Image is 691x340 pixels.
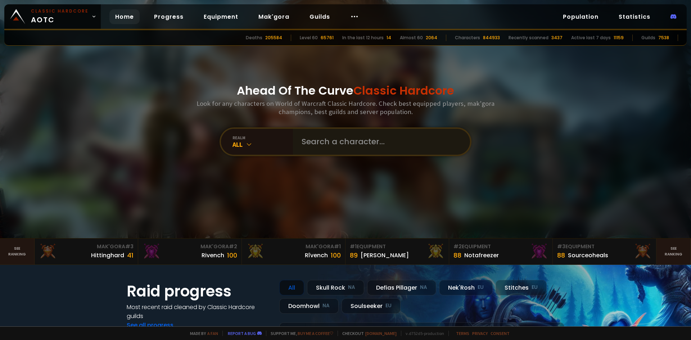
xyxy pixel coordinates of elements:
div: 2064 [426,35,437,41]
span: Support me, [266,331,333,336]
a: Mak'Gora#3Hittinghard41 [35,239,138,264]
div: 844933 [483,35,500,41]
div: Sourceoheals [568,251,608,260]
div: Recently scanned [509,35,548,41]
a: #3Equipment88Sourceoheals [553,239,656,264]
a: Progress [148,9,189,24]
div: Mak'Gora [143,243,237,250]
span: Made by [186,331,218,336]
div: Equipment [453,243,548,250]
span: Classic Hardcore [353,82,454,99]
small: NA [420,284,427,291]
div: In the last 12 hours [342,35,384,41]
div: Skull Rock [307,280,364,295]
span: # 3 [557,243,565,250]
div: 100 [331,250,341,260]
a: Seeranking [656,239,691,264]
a: Consent [491,331,510,336]
div: 11159 [614,35,624,41]
a: Population [557,9,604,24]
small: NA [322,302,330,309]
div: All [279,280,304,295]
a: #2Equipment88Notafreezer [449,239,553,264]
div: Equipment [557,243,652,250]
span: Checkout [338,331,397,336]
div: [PERSON_NAME] [361,251,409,260]
div: 89 [350,250,358,260]
div: All [232,140,293,149]
div: 3437 [551,35,563,41]
div: 100 [227,250,237,260]
a: Terms [456,331,469,336]
a: See all progress [127,321,173,329]
span: # 1 [334,243,341,250]
div: Deaths [246,35,262,41]
span: v. d752d5 - production [401,331,444,336]
small: EU [478,284,484,291]
div: Almost 60 [400,35,423,41]
div: 88 [557,250,565,260]
a: Classic HardcoreAOTC [4,4,101,29]
small: EU [532,284,538,291]
div: Stitches [496,280,547,295]
a: Buy me a coffee [298,331,333,336]
input: Search a character... [297,129,461,155]
a: Guilds [304,9,336,24]
a: #1Equipment89[PERSON_NAME] [345,239,449,264]
span: AOTC [31,8,89,25]
a: a fan [207,331,218,336]
a: Mak'Gora#2Rivench100 [138,239,242,264]
a: Statistics [613,9,656,24]
div: Characters [455,35,480,41]
h1: Raid progress [127,280,271,303]
small: NA [348,284,355,291]
div: realm [232,135,293,140]
div: 65761 [321,35,334,41]
h3: Look for any characters on World of Warcraft Classic Hardcore. Check best equipped players, mak'g... [194,99,497,116]
a: Report a bug [228,331,256,336]
div: Defias Pillager [367,280,436,295]
div: Rivench [202,251,224,260]
a: Mak'Gora#1Rîvench100 [242,239,345,264]
div: Guilds [641,35,655,41]
div: Mak'Gora [39,243,134,250]
div: Doomhowl [279,298,339,314]
div: 88 [453,250,461,260]
div: Rîvench [305,251,328,260]
a: Home [109,9,140,24]
span: # 2 [229,243,237,250]
a: Privacy [472,331,488,336]
div: Hittinghard [91,251,124,260]
div: 7538 [658,35,669,41]
span: # 2 [453,243,462,250]
div: Notafreezer [464,251,499,260]
span: # 3 [125,243,134,250]
a: Mak'gora [253,9,295,24]
span: # 1 [350,243,357,250]
div: Equipment [350,243,444,250]
div: Active last 7 days [571,35,611,41]
div: 41 [127,250,134,260]
div: 205584 [265,35,282,41]
a: [DOMAIN_NAME] [365,331,397,336]
div: Level 60 [300,35,318,41]
a: Equipment [198,9,244,24]
div: Mak'Gora [246,243,341,250]
div: Soulseeker [342,298,401,314]
h1: Ahead Of The Curve [237,82,454,99]
div: 14 [387,35,391,41]
small: Classic Hardcore [31,8,89,14]
h4: Most recent raid cleaned by Classic Hardcore guilds [127,303,271,321]
small: EU [385,302,392,309]
div: Nek'Rosh [439,280,493,295]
